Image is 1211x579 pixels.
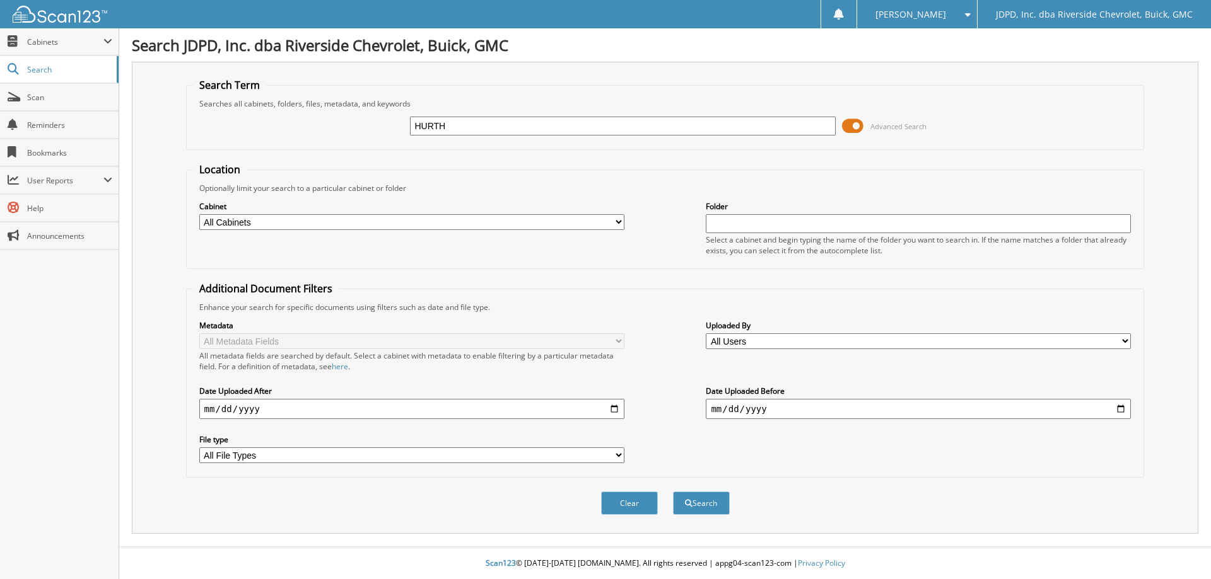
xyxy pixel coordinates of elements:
[13,6,107,23] img: scan123-logo-white.svg
[486,558,516,568] span: Scan123
[193,163,247,176] legend: Location
[193,78,266,92] legend: Search Term
[27,203,112,214] span: Help
[601,491,658,515] button: Clear
[199,434,624,445] label: File type
[199,320,624,331] label: Metadata
[996,11,1193,18] span: JDPD, Inc. dba Riverside Chevrolet, Buick, GMC
[875,11,946,18] span: [PERSON_NAME]
[199,350,624,372] div: All metadata fields are searched by default. Select a cabinet with metadata to enable filtering b...
[27,120,112,130] span: Reminders
[27,64,110,75] span: Search
[199,399,624,419] input: start
[706,201,1131,212] label: Folder
[706,234,1131,256] div: Select a cabinet and begin typing the name of the folder you want to search in. If the name match...
[193,302,1138,312] div: Enhance your search for specific documents using filters such as date and file type.
[193,282,339,295] legend: Additional Document Filters
[119,548,1211,579] div: © [DATE]-[DATE] [DOMAIN_NAME]. All rights reserved | appg04-scan123-com |
[673,491,730,515] button: Search
[27,37,103,47] span: Cabinets
[1148,519,1211,579] iframe: Chat Widget
[27,231,112,241] span: Announcements
[706,399,1131,419] input: end
[798,558,845,568] a: Privacy Policy
[870,122,927,131] span: Advanced Search
[199,201,624,212] label: Cabinet
[199,386,624,396] label: Date Uploaded After
[27,92,112,103] span: Scan
[27,147,112,158] span: Bookmarks
[193,183,1138,193] div: Optionally limit your search to a particular cabinet or folder
[706,386,1131,396] label: Date Uploaded Before
[193,98,1138,109] div: Searches all cabinets, folders, files, metadata, and keywords
[332,361,348,372] a: here
[27,175,103,186] span: User Reports
[706,320,1131,331] label: Uploaded By
[132,35,1198,55] h1: Search JDPD, Inc. dba Riverside Chevrolet, Buick, GMC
